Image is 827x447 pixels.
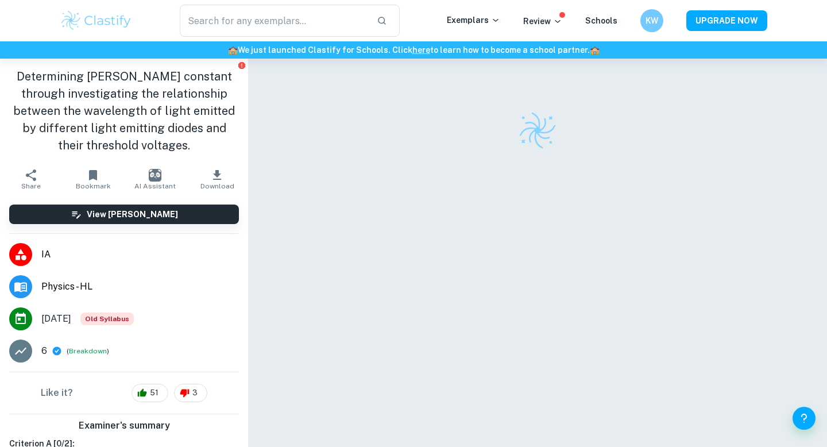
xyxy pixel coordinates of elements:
span: 51 [144,387,165,399]
span: ( ) [67,346,109,357]
img: AI Assistant [149,169,161,182]
h6: KW [646,14,659,27]
a: Schools [585,16,617,25]
div: Starting from the May 2025 session, the Physics IA requirements have changed. It's OK to refer to... [80,313,134,325]
button: Download [186,163,248,195]
h6: We just launched Clastify for Schools. Click to learn how to become a school partner. [2,44,825,56]
p: 6 [41,344,47,358]
span: Physics - HL [41,280,239,294]
span: IA [41,248,239,261]
span: Old Syllabus [80,313,134,325]
div: 51 [132,384,168,402]
span: Share [21,182,41,190]
button: AI Assistant [124,163,186,195]
p: Exemplars [447,14,500,26]
img: Clastify logo [60,9,133,32]
button: Breakdown [69,346,107,356]
h6: Examiner's summary [5,419,244,433]
input: Search for any exemplars... [180,5,368,37]
button: Report issue [237,61,246,70]
span: AI Assistant [134,182,176,190]
button: KW [640,9,663,32]
p: Review [523,15,562,28]
h6: View [PERSON_NAME] [87,208,178,221]
span: 🏫 [228,45,238,55]
div: 3 [174,384,207,402]
img: Clastify logo [517,110,558,151]
button: Bookmark [62,163,124,195]
h6: Like it? [41,386,73,400]
span: [DATE] [41,312,71,326]
a: here [412,45,430,55]
button: View [PERSON_NAME] [9,205,239,224]
span: Download [200,182,234,190]
h1: Determining [PERSON_NAME] constant through investigating the relationship between the wavelength ... [9,68,239,154]
button: Help and Feedback [793,407,816,430]
span: 3 [186,387,204,399]
span: 🏫 [590,45,600,55]
button: UPGRADE NOW [686,10,767,31]
span: Bookmark [76,182,111,190]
